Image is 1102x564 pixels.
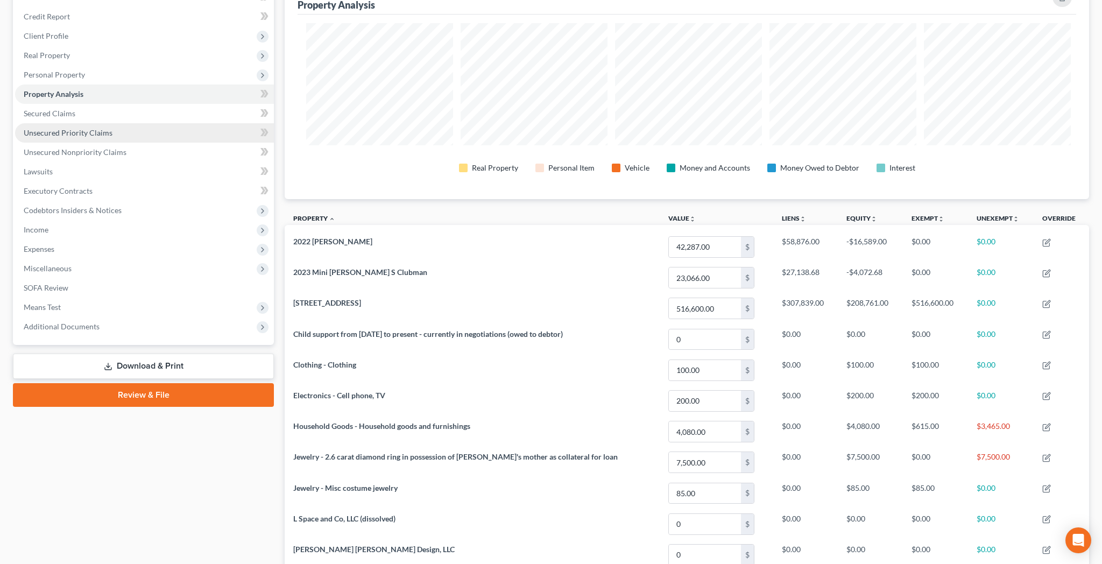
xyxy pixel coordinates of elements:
span: Executory Contracts [24,186,93,195]
i: expand_less [329,216,335,222]
td: $0.00 [968,355,1034,385]
span: Client Profile [24,31,68,40]
span: [STREET_ADDRESS] [293,298,361,307]
td: $0.00 [968,263,1034,293]
td: -$4,072.68 [838,263,903,293]
td: $516,600.00 [903,293,968,324]
td: $0.00 [903,231,968,262]
td: -$16,589.00 [838,231,903,262]
td: $200.00 [903,385,968,416]
a: Liensunfold_more [782,214,806,222]
input: 0.00 [669,298,741,319]
input: 0.00 [669,483,741,504]
td: $208,761.00 [838,293,903,324]
td: $0.00 [838,324,903,355]
span: Codebtors Insiders & Notices [24,206,122,215]
i: unfold_more [800,216,806,222]
th: Override [1034,208,1089,232]
span: Property Analysis [24,89,83,98]
span: Secured Claims [24,109,75,118]
span: Child support from [DATE] to present - currently in negotiations (owed to debtor) [293,329,563,339]
div: $ [741,267,754,288]
td: $0.00 [773,324,838,355]
span: 2022 [PERSON_NAME] [293,237,372,246]
a: Valueunfold_more [668,214,696,222]
span: Clothing - Clothing [293,360,356,369]
span: Means Test [24,302,61,312]
input: 0.00 [669,237,741,257]
td: $85.00 [903,478,968,509]
div: Personal Item [548,163,595,173]
td: $0.00 [773,509,838,539]
div: Money Owed to Debtor [780,163,859,173]
div: $ [741,237,754,257]
td: $3,465.00 [968,416,1034,447]
span: L Space and Co, LLC (dissolved) [293,514,395,523]
td: $0.00 [968,293,1034,324]
div: $ [741,514,754,534]
a: Exemptunfold_more [912,214,944,222]
td: $307,839.00 [773,293,838,324]
input: 0.00 [669,360,741,380]
a: Download & Print [13,354,274,379]
a: Review & File [13,383,274,407]
span: [PERSON_NAME] [PERSON_NAME] Design, LLC [293,545,455,554]
input: 0.00 [669,391,741,411]
div: $ [741,421,754,442]
a: SOFA Review [15,278,274,298]
div: $ [741,391,754,411]
span: Additional Documents [24,322,100,331]
a: Property expand_less [293,214,335,222]
span: Credit Report [24,12,70,21]
div: $ [741,329,754,350]
td: $0.00 [968,509,1034,539]
input: 0.00 [669,421,741,442]
a: Unsecured Priority Claims [15,123,274,143]
div: $ [741,298,754,319]
span: Lawsuits [24,167,53,176]
td: $58,876.00 [773,231,838,262]
div: $ [741,452,754,473]
td: $200.00 [838,385,903,416]
span: Real Property [24,51,70,60]
a: Unsecured Nonpriority Claims [15,143,274,162]
td: $615.00 [903,416,968,447]
td: $0.00 [773,478,838,509]
td: $7,500.00 [968,447,1034,478]
div: Vehicle [625,163,649,173]
a: Property Analysis [15,84,274,104]
td: $0.00 [838,509,903,539]
td: $0.00 [903,509,968,539]
div: $ [741,483,754,504]
td: $100.00 [903,355,968,385]
td: $0.00 [968,324,1034,355]
span: Expenses [24,244,54,253]
td: $0.00 [773,416,838,447]
td: $0.00 [968,385,1034,416]
td: $0.00 [773,355,838,385]
span: Income [24,225,48,234]
span: Unsecured Priority Claims [24,128,112,137]
span: Miscellaneous [24,264,72,273]
td: $0.00 [903,447,968,478]
td: $7,500.00 [838,447,903,478]
a: Unexemptunfold_more [977,214,1019,222]
input: 0.00 [669,452,741,473]
span: 2023 Mini [PERSON_NAME] S Clubman [293,267,427,277]
td: $85.00 [838,478,903,509]
input: 0.00 [669,267,741,288]
i: unfold_more [938,216,944,222]
td: $0.00 [903,263,968,293]
a: Secured Claims [15,104,274,123]
span: Jewelry - Misc costume jewelry [293,483,398,492]
td: $0.00 [773,447,838,478]
div: Real Property [472,163,518,173]
div: Interest [889,163,915,173]
i: unfold_more [871,216,877,222]
a: Lawsuits [15,162,274,181]
span: Electronics - Cell phone, TV [293,391,385,400]
i: unfold_more [689,216,696,222]
span: Jewelry - 2.6 carat diamond ring in possession of [PERSON_NAME]'s mother as collateral for loan [293,452,618,461]
td: $4,080.00 [838,416,903,447]
span: Unsecured Nonpriority Claims [24,147,126,157]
